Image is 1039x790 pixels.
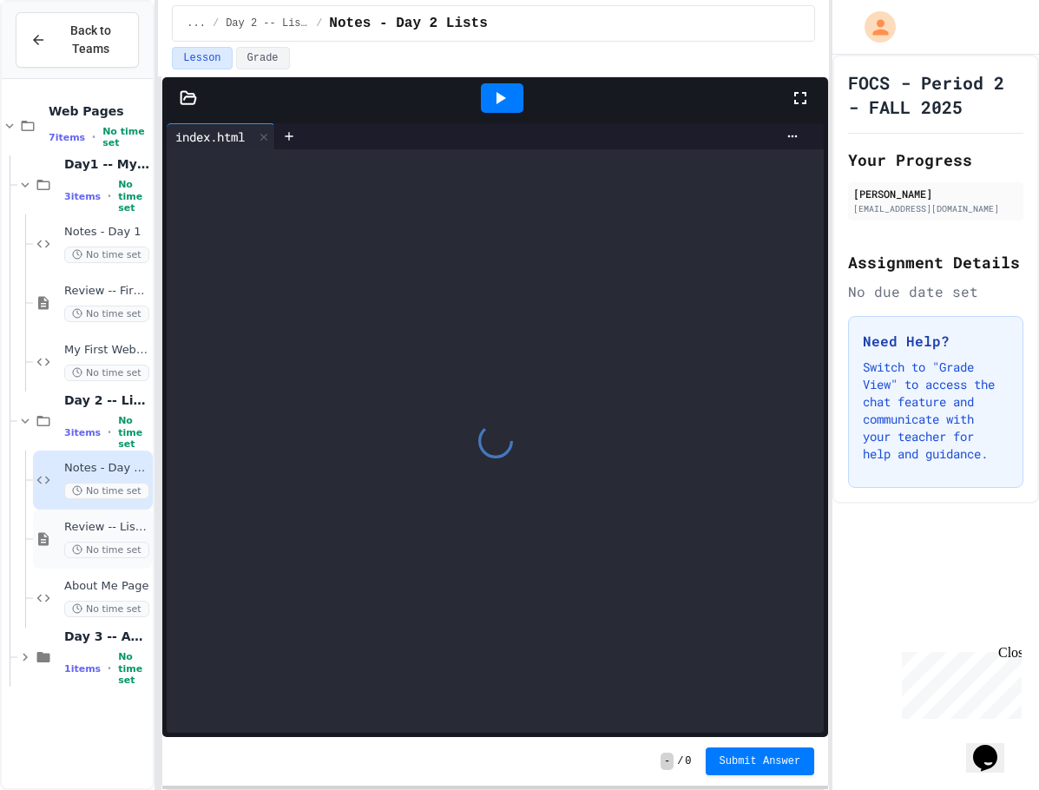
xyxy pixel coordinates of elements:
[226,16,309,30] span: Day 2 -- Lists Plus...
[187,16,206,30] span: ...
[329,13,487,34] span: Notes - Day 2 Lists
[677,754,683,768] span: /
[64,156,149,172] span: Day1 -- My First Page
[118,651,149,686] span: No time set
[16,12,139,68] button: Back to Teams
[64,483,149,499] span: No time set
[720,754,801,768] span: Submit Answer
[316,16,322,30] span: /
[108,662,111,675] span: •
[64,225,149,240] span: Notes - Day 1
[64,343,149,358] span: My First Web Page
[64,663,101,675] span: 1 items
[853,202,1018,215] div: [EMAIL_ADDRESS][DOMAIN_NAME]
[118,179,149,214] span: No time set
[92,130,95,144] span: •
[64,461,149,476] span: Notes - Day 2 Lists
[685,754,691,768] span: 0
[64,601,149,617] span: No time set
[118,415,149,450] span: No time set
[64,392,149,408] span: Day 2 -- Lists Plus...
[108,189,111,203] span: •
[64,247,149,263] span: No time set
[863,359,1009,463] p: Switch to "Grade View" to access the chat feature and communicate with your teacher for help and ...
[848,250,1023,274] h2: Assignment Details
[64,629,149,644] span: Day 3 -- Adding Images
[64,306,149,322] span: No time set
[49,132,85,143] span: 7 items
[7,7,120,110] div: Chat with us now!Close
[64,427,101,438] span: 3 items
[49,103,149,119] span: Web Pages
[108,425,111,439] span: •
[706,747,815,775] button: Submit Answer
[167,123,275,149] div: index.html
[64,542,149,558] span: No time set
[661,753,674,770] span: -
[102,126,149,148] span: No time set
[64,365,149,381] span: No time set
[966,721,1022,773] iframe: chat widget
[846,7,900,47] div: My Account
[64,284,149,299] span: Review -- First Page Notes
[64,520,149,535] span: Review -- Lists Plus Notes
[64,579,149,594] span: About Me Page
[64,191,101,202] span: 3 items
[848,281,1023,302] div: No due date set
[863,331,1009,352] h3: Need Help?
[167,128,253,146] div: index.html
[895,645,1022,719] iframe: chat widget
[848,70,1023,119] h1: FOCS - Period 2 - FALL 2025
[56,22,124,58] span: Back to Teams
[213,16,219,30] span: /
[172,47,232,69] button: Lesson
[853,186,1018,201] div: [PERSON_NAME]
[236,47,290,69] button: Grade
[848,148,1023,172] h2: Your Progress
